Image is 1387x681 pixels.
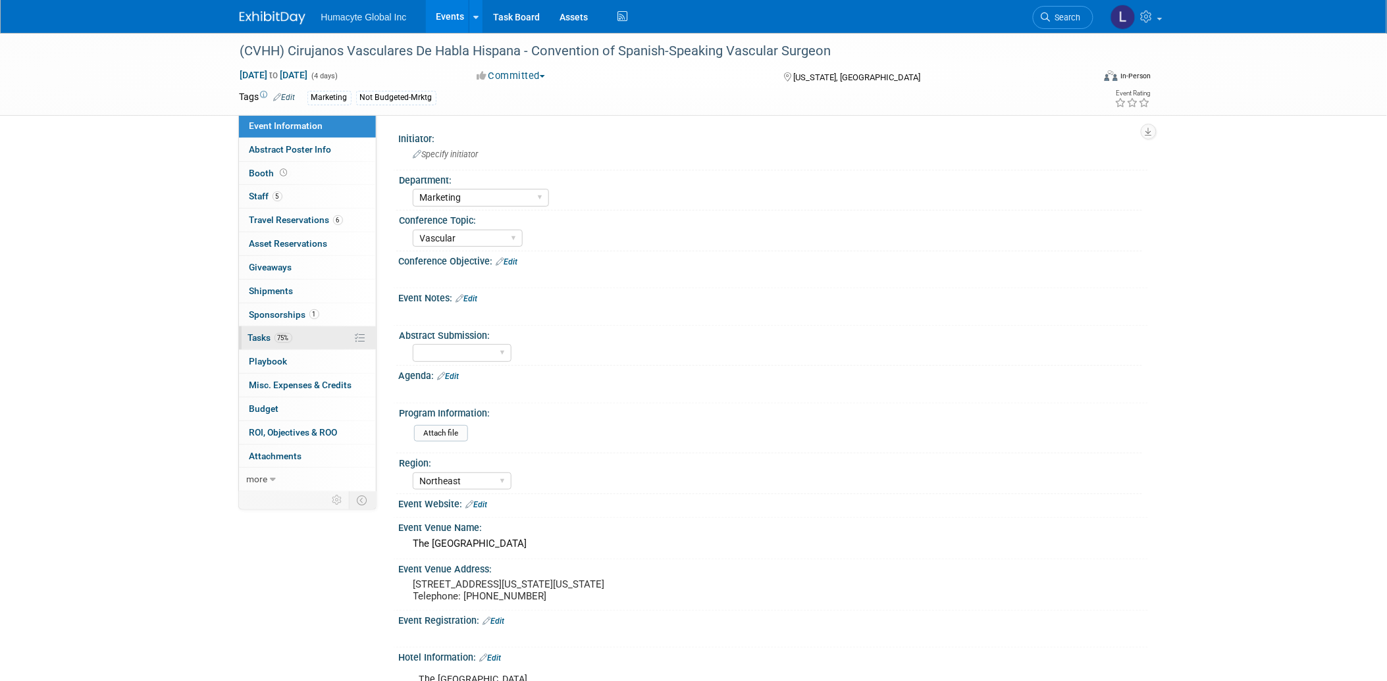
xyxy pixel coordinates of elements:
a: Edit [466,500,488,509]
a: Tasks75% [239,326,376,349]
td: Tags [240,90,296,105]
span: [US_STATE], [GEOGRAPHIC_DATA] [794,72,921,82]
div: Agenda: [399,366,1148,383]
a: Edit [456,294,478,303]
a: Travel Reservations6 [239,209,376,232]
div: Event Venue Name: [399,518,1148,534]
span: ROI, Objectives & ROO [249,427,338,438]
span: Budget [249,403,279,414]
span: 6 [333,215,343,225]
span: Tasks [248,332,292,343]
span: Travel Reservations [249,214,343,225]
a: Search [1033,6,1093,29]
a: Edit [496,257,518,266]
div: Event Format [1016,68,1151,88]
span: Misc. Expenses & Credits [249,380,352,390]
a: Abstract Poster Info [239,138,376,161]
a: Staff5 [239,185,376,208]
div: The [GEOGRAPHIC_DATA] [409,534,1138,554]
div: Conference Objective: [399,251,1148,268]
img: Linda Hamilton [1111,5,1136,30]
a: Edit [483,617,505,626]
button: Committed [472,69,550,83]
div: Program Information: [400,403,1142,420]
div: Event Notes: [399,288,1148,305]
div: Event Registration: [399,611,1148,628]
div: Abstract Submission: [400,326,1142,342]
span: (4 days) [311,72,338,80]
div: Not Budgeted-Mrktg [356,91,436,105]
a: Event Information [239,114,376,138]
span: Abstract Poster Info [249,144,332,155]
span: Specify initiator [413,149,479,159]
div: Marketing [307,91,352,105]
span: Event Information [249,120,323,131]
div: Event Venue Address: [399,559,1148,576]
span: [DATE] [DATE] [240,69,309,81]
span: Shipments [249,286,294,296]
span: Staff [249,191,282,201]
div: Event Website: [399,494,1148,511]
a: Budget [239,397,376,420]
span: more [247,474,268,484]
span: Humacyte Global Inc [321,12,407,22]
span: Asset Reservations [249,238,328,249]
span: Giveaways [249,262,292,272]
pre: [STREET_ADDRESS][US_STATE][US_STATE] Telephone: [PHONE_NUMBER] [413,578,696,602]
div: Conference Topic: [400,211,1142,227]
span: Booth not reserved yet [278,168,290,178]
a: Giveaways [239,256,376,279]
a: Booth [239,162,376,185]
a: Shipments [239,280,376,303]
a: more [239,468,376,491]
a: Sponsorships1 [239,303,376,326]
span: 1 [309,309,319,319]
td: Personalize Event Tab Strip [327,492,350,509]
div: Event Rating [1114,90,1150,97]
a: Asset Reservations [239,232,376,255]
img: Format-Inperson.png [1105,70,1118,81]
span: 75% [275,333,292,343]
a: ROI, Objectives & ROO [239,421,376,444]
span: Search [1051,13,1081,22]
div: Hotel Information: [399,647,1148,665]
a: Playbook [239,350,376,373]
span: Attachments [249,451,302,461]
a: Edit [480,653,502,663]
a: Attachments [239,445,376,468]
span: 5 [273,191,282,201]
a: Edit [274,93,296,102]
div: (CVHH) Cirujanos Vasculares De Habla Hispana - Convention of Spanish-Speaking Vascular Surgeon [236,39,1074,63]
div: Region: [400,453,1142,470]
img: ExhibitDay [240,11,305,24]
span: Sponsorships [249,309,319,320]
div: In-Person [1120,71,1151,81]
a: Misc. Expenses & Credits [239,374,376,397]
div: Department: [400,170,1142,187]
span: Booth [249,168,290,178]
div: Initiator: [399,129,1148,145]
a: Edit [438,372,459,381]
span: to [268,70,280,80]
span: Playbook [249,356,288,366]
td: Toggle Event Tabs [349,492,376,509]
